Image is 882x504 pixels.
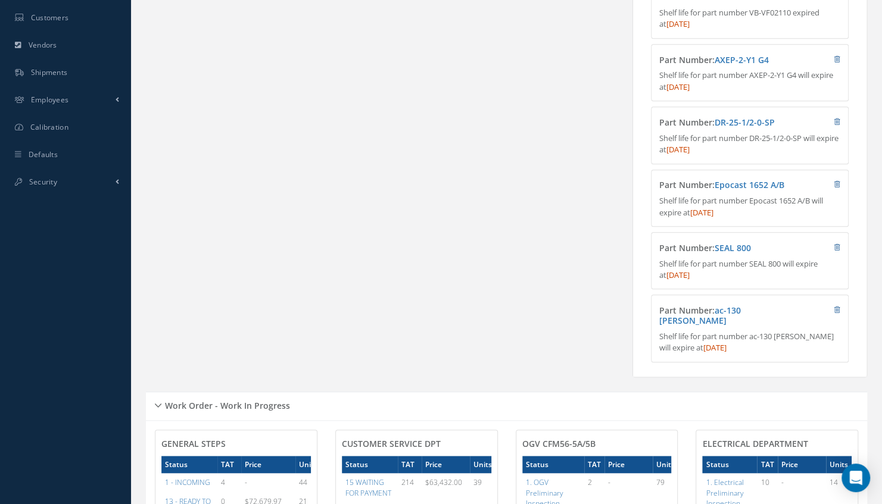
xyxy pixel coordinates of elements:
td: 214 [398,473,422,502]
a: SEAL 800 [715,242,751,253]
span: - [608,477,610,487]
a: Epocast 1652 A/B [715,179,784,190]
p: Shelf life for part number DR-25-1/2-0-SP will expire at [659,133,840,156]
a: 15 WAITING FOR PAYMENT [345,477,391,497]
span: [DATE] [666,270,690,280]
div: Open Intercom Messenger [842,464,870,492]
td: 44 [295,473,321,492]
span: [DATE] [703,342,727,353]
th: TAT [398,456,422,473]
h4: Part Number [659,306,791,326]
span: [DATE] [666,144,690,155]
th: Units [470,456,495,473]
th: Price [778,456,826,473]
h4: CUSTOMER SERVICE DPT [342,439,491,449]
h4: Part Number [659,243,791,253]
span: : [712,117,775,128]
span: Shipments [31,67,68,77]
span: [DATE] [666,18,690,29]
th: Status [161,456,217,473]
p: Shelf life for part number AXEP-2-Y1 G4 will expire at [659,70,840,93]
span: Calibration [30,122,68,132]
span: - [781,477,784,487]
span: [DATE] [666,82,690,92]
p: Shelf life for part number SEAL 800 will expire at [659,258,840,281]
th: Status [702,456,757,473]
th: Units [826,456,852,473]
p: Shelf life for part number ac-130 [PERSON_NAME] will expire at [659,331,840,354]
span: Defaults [29,149,58,159]
a: 1 - INCOMING [165,477,210,487]
a: ac-130 [PERSON_NAME] [659,305,741,326]
span: Customers [31,12,69,23]
h4: General Steps [161,439,311,449]
td: 39 [470,473,495,502]
span: : [712,179,784,190]
th: Status [342,456,398,473]
th: Price [241,456,295,473]
th: TAT [217,456,241,473]
h5: Work Order - Work In Progress [161,397,290,411]
span: Vendors [29,40,57,50]
a: AXEP-2-Y1 G4 [715,54,769,65]
span: : [712,54,769,65]
th: TAT [584,456,604,473]
th: Units [653,456,678,473]
a: DR-25-1/2-0-SP [715,117,775,128]
span: Employees [31,95,69,105]
span: : [659,305,741,326]
span: - [245,477,247,487]
h4: Part Number [659,118,791,128]
h4: Part Number [659,55,791,65]
th: TAT [757,456,778,473]
th: Price [604,456,653,473]
p: Shelf life for part number Epocast 1652 A/B will expire at [659,195,840,218]
span: $63,432.00 [425,477,462,487]
h4: OGV CFM56-5A/5B [522,439,672,449]
h4: Electrical Department [702,439,852,449]
p: Shelf life for part number VB-VF02110 expired at [659,7,840,30]
h4: Part Number [659,180,791,190]
th: Price [422,456,470,473]
span: : [712,242,751,253]
span: Security [29,177,57,187]
th: Status [522,456,584,473]
td: 4 [217,473,241,492]
span: [DATE] [690,207,713,218]
th: Units [295,456,321,473]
